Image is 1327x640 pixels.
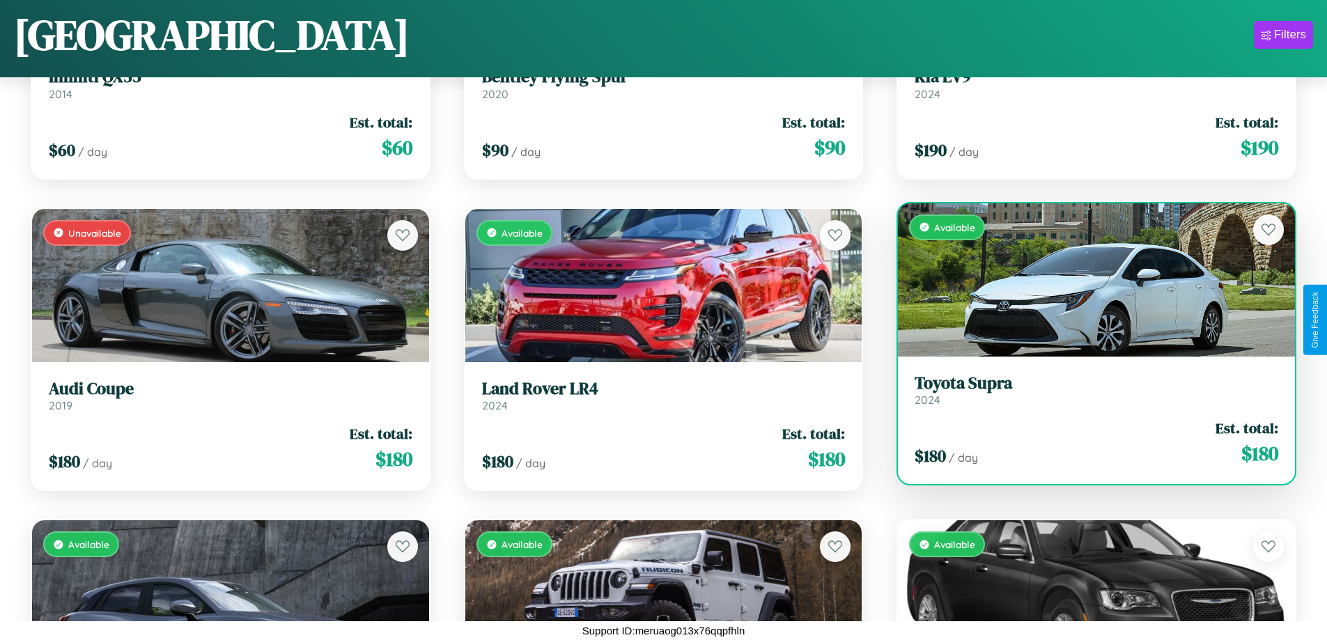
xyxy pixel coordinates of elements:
span: / day [949,451,978,465]
span: $ 190 [915,139,947,162]
span: Available [502,538,543,550]
span: / day [83,456,112,470]
span: 2024 [915,393,940,407]
a: Infiniti QX552014 [49,67,412,101]
span: $ 180 [915,444,946,467]
a: Kia EV92024 [915,67,1278,101]
span: 2024 [915,87,940,101]
span: $ 180 [808,445,845,473]
div: Give Feedback [1310,292,1320,348]
h3: Kia EV9 [915,67,1278,87]
span: $ 90 [482,139,509,162]
h3: Land Rover LR4 [482,379,846,399]
span: Available [934,221,975,233]
span: Est. total: [782,423,845,444]
a: Bentley Flying Spur2020 [482,67,846,101]
span: Est. total: [350,423,412,444]
span: $ 60 [49,139,75,162]
span: / day [511,145,541,159]
a: Land Rover LR42024 [482,379,846,413]
span: Unavailable [68,227,121,239]
a: Audi Coupe2019 [49,379,412,413]
span: $ 180 [375,445,412,473]
span: Est. total: [1216,418,1278,438]
h3: Audi Coupe [49,379,412,399]
div: Filters [1274,28,1306,42]
button: Filters [1254,21,1313,49]
span: Est. total: [350,112,412,132]
span: $ 180 [482,450,513,473]
span: Available [68,538,109,550]
span: 2020 [482,87,509,101]
h3: Bentley Flying Spur [482,67,846,87]
a: Toyota Supra2024 [915,373,1278,407]
span: 2019 [49,398,72,412]
span: / day [516,456,545,470]
span: / day [78,145,107,159]
h3: Infiniti QX55 [49,67,412,87]
span: Est. total: [782,112,845,132]
span: $ 60 [382,134,412,162]
span: / day [949,145,979,159]
span: Available [502,227,543,239]
span: $ 190 [1241,134,1278,162]
h3: Toyota Supra [915,373,1278,393]
span: 2014 [49,87,72,101]
span: $ 180 [49,450,80,473]
p: Support ID: meruaog013x76qqpfhln [582,621,745,640]
span: Available [934,538,975,550]
span: Est. total: [1216,112,1278,132]
h1: [GEOGRAPHIC_DATA] [14,6,410,63]
span: $ 180 [1241,439,1278,467]
span: 2024 [482,398,508,412]
span: $ 90 [814,134,845,162]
